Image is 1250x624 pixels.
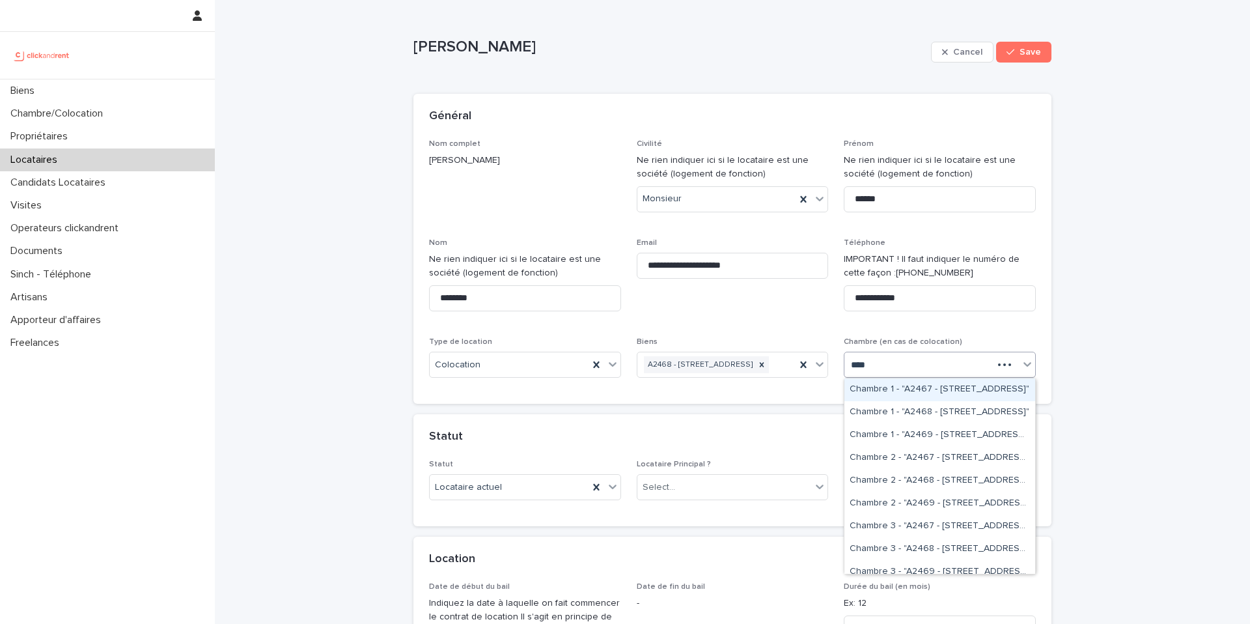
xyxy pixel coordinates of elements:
[844,597,1036,610] p: Ex: 12
[435,358,480,372] span: Colocation
[5,177,116,189] p: Candidats Locataires
[429,430,463,444] h2: Statut
[429,154,621,167] p: [PERSON_NAME]
[844,424,1035,447] div: Chambre 1 - "A2469 - 5 rue Robert Lavergne, Asnières-sur-Seine 92600"
[844,561,1035,584] div: Chambre 3 - "A2469 - 5 rue Robert Lavergne, Asnières-sur-Seine 92600"
[5,85,45,97] p: Biens
[643,192,682,206] span: Monsieur
[896,268,973,277] ringoverc2c-number-84e06f14122c: [PHONE_NUMBER]
[644,356,755,374] div: A2468 - [STREET_ADDRESS]
[5,222,129,234] p: Operateurs clickandrent
[429,109,471,124] h2: Général
[844,140,874,148] span: Prénom
[1020,48,1041,57] span: Save
[844,583,930,591] span: Durée du bail (en mois)
[5,314,111,326] p: Apporteur d'affaires
[844,515,1035,538] div: Chambre 3 - "A2467 - 3 Allée du Danemark, Massy 91300"
[844,470,1035,492] div: Chambre 2 - "A2468 - 19 Avenue Nationale, Massy 91300"
[844,401,1035,424] div: Chambre 1 - "A2468 - 19 Avenue Nationale, Massy 91300"
[5,130,78,143] p: Propriétaires
[413,38,926,57] p: [PERSON_NAME]
[429,140,480,148] span: Nom complet
[844,378,1035,401] div: Chambre 1 - "A2467 - 3 Allée du Danemark, Massy 91300"
[5,154,68,166] p: Locataires
[953,48,982,57] span: Cancel
[637,461,711,468] span: Locataire Principal ?
[844,538,1035,561] div: Chambre 3 - "A2468 - 19 Avenue Nationale, Massy 91300"
[5,291,58,304] p: Artisans
[5,107,113,120] p: Chambre/Colocation
[429,461,453,468] span: Statut
[429,552,475,567] h2: Location
[5,245,73,257] p: Documents
[844,255,1020,277] ringover-84e06f14122c: IMPORTANT ! Il faut indiquer le numéro de cette façon :
[429,583,510,591] span: Date de début du bail
[5,337,70,349] p: Freelances
[429,239,447,247] span: Nom
[637,583,705,591] span: Date de fin du bail
[844,338,962,346] span: Chambre (en cas de colocation)
[435,481,502,494] span: Locataire actuel
[429,338,492,346] span: Type de location
[5,268,102,281] p: Sinch - Téléphone
[637,154,829,181] p: Ne rien indiquer ici si le locataire est une société (logement de fonction)
[643,481,675,494] div: Select...
[637,597,829,610] p: -
[931,42,993,63] button: Cancel
[996,42,1051,63] button: Save
[429,253,621,280] p: Ne rien indiquer ici si le locataire est une société (logement de fonction)
[844,154,1036,181] p: Ne rien indiquer ici si le locataire est une société (logement de fonction)
[896,268,973,277] ringoverc2c-84e06f14122c: Call with Ringover
[10,42,74,68] img: UCB0brd3T0yccxBKYDjQ
[844,447,1035,470] div: Chambre 2 - "A2467 - 3 Allée du Danemark, Massy 91300"
[844,239,885,247] span: Téléphone
[637,140,662,148] span: Civilité
[844,492,1035,515] div: Chambre 2 - "A2469 - 5 rue Robert Lavergne, Asnières-sur-Seine 92600"
[637,239,657,247] span: Email
[5,199,52,212] p: Visites
[637,338,658,346] span: Biens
